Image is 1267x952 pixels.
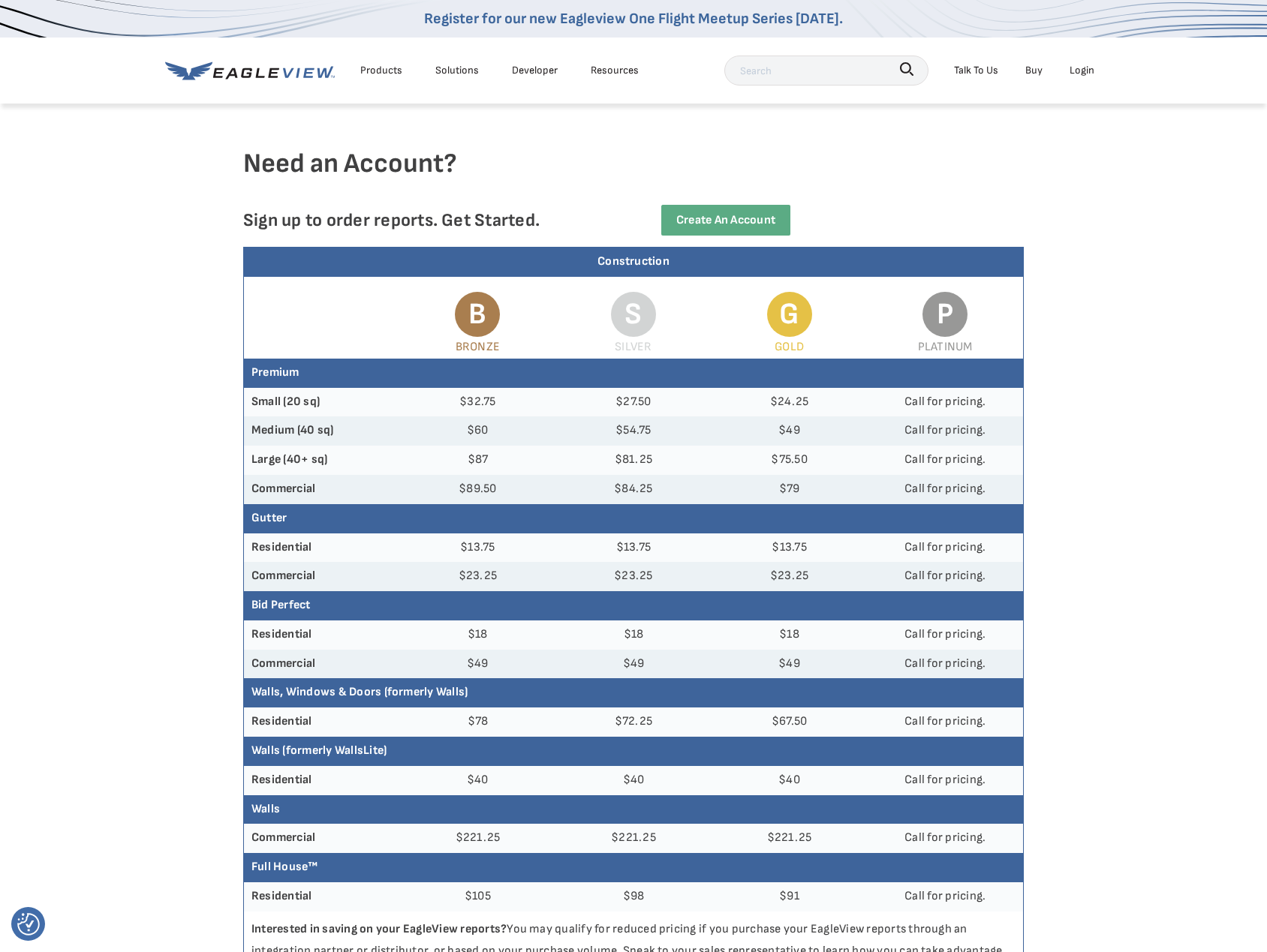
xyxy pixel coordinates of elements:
td: Call for pricing. [867,650,1023,679]
th: Full House™ [244,853,1023,882]
div: Resources [591,61,639,80]
td: $13.75 [555,533,712,563]
td: $91 [712,882,868,911]
td: $13.75 [400,533,556,563]
span: Silver [615,340,652,354]
td: Call for pricing. [867,533,1023,563]
td: $23.25 [555,562,712,591]
img: Revisit consent button [17,913,40,935]
th: Commercial [244,475,400,504]
p: Sign up to order reports. Get Started. [243,209,609,231]
td: $81.25 [555,446,712,475]
td: $49 [712,416,868,446]
td: $13.75 [712,533,868,563]
td: $221.25 [400,824,556,853]
div: Login [1070,61,1094,80]
th: Residential [244,620,400,650]
td: $98 [555,882,712,911]
td: $49 [555,650,712,679]
td: $49 [400,650,556,679]
th: Walls, Windows & Doors (formerly Walls) [244,678,1023,707]
td: $105 [400,882,556,911]
th: Commercial [244,562,400,591]
td: $18 [555,620,712,650]
button: Consent Preferences [17,913,40,935]
th: Walls (formerly WallsLite) [244,737,1023,766]
td: $49 [712,650,868,679]
td: $18 [400,620,556,650]
span: Bronze [456,340,500,354]
td: $87 [400,446,556,475]
td: Call for pricing. [867,475,1023,504]
th: Residential [244,882,400,911]
span: P [922,292,968,337]
td: $18 [712,620,868,650]
td: Call for pricing. [867,416,1023,446]
td: $78 [400,707,556,737]
span: G [767,292,812,337]
th: Gutter [244,504,1023,533]
td: $23.25 [712,562,868,591]
td: Call for pricing. [867,882,1023,911]
th: Residential [244,533,400,563]
div: Solutions [435,61,479,80]
th: Premium [244,359,1023,388]
th: Commercial [244,824,400,853]
a: Developer [512,61,558,80]
span: B [455,292,500,337]
td: $84.25 [555,475,712,504]
td: $79 [712,475,868,504]
h4: Need an Account? [243,147,1024,205]
td: $54.75 [555,416,712,446]
td: $221.25 [555,824,712,853]
td: Call for pricing. [867,620,1023,650]
td: $40 [712,766,868,795]
td: $40 [400,766,556,795]
th: Walls [244,795,1023,824]
span: Gold [775,340,804,354]
td: $27.50 [555,388,712,417]
div: Construction [244,248,1023,277]
td: $24.25 [712,388,868,417]
td: Call for pricing. [867,388,1023,417]
td: $221.25 [712,824,868,853]
th: Residential [244,707,400,737]
td: $32.75 [400,388,556,417]
td: Call for pricing. [867,707,1023,737]
div: Products [360,61,402,80]
a: Register for our new Eagleview One Flight Meetup Series [DATE]. [424,10,843,28]
td: $23.25 [400,562,556,591]
td: $60 [400,416,556,446]
input: Search [724,56,928,86]
div: Talk To Us [954,61,998,80]
a: Buy [1025,61,1043,80]
a: Create an Account [661,205,790,236]
td: $40 [555,766,712,795]
td: $72.25 [555,707,712,737]
th: Large (40+ sq) [244,446,400,475]
td: $75.50 [712,446,868,475]
span: Platinum [918,340,973,354]
td: Call for pricing. [867,824,1023,853]
th: Small (20 sq) [244,388,400,417]
th: Bid Perfect [244,591,1023,620]
th: Commercial [244,650,400,679]
td: Call for pricing. [867,446,1023,475]
span: S [611,292,656,337]
td: $67.50 [712,707,868,737]
strong: Interested in saving on your EagleView reports? [251,922,507,936]
td: Call for pricing. [867,766,1023,795]
td: $89.50 [400,475,556,504]
td: Call for pricing. [867,562,1023,591]
th: Residential [244,766,400,795]
th: Medium (40 sq) [244,416,400,446]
